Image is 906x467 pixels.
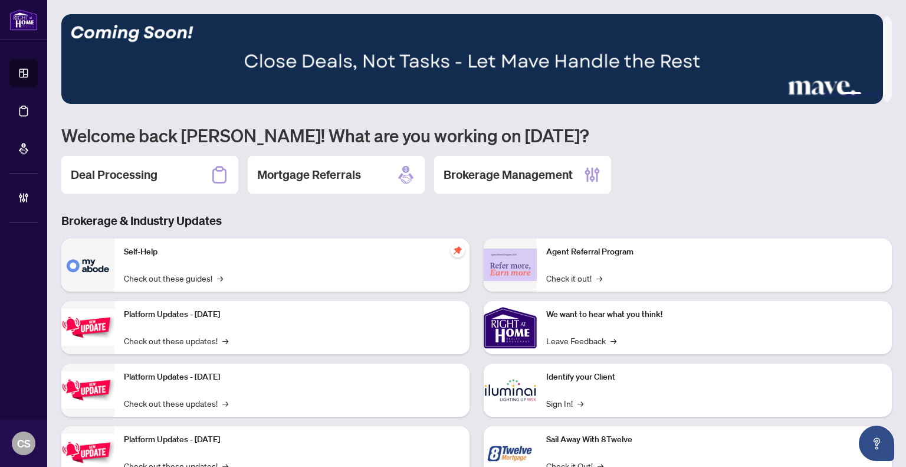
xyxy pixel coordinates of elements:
a: Sign In!→ [546,397,583,410]
button: 4 [866,92,871,97]
button: 1 [823,92,828,97]
a: Leave Feedback→ [546,334,616,347]
span: → [610,334,616,347]
p: Platform Updates - [DATE] [124,371,460,384]
a: Check out these updates!→ [124,334,228,347]
span: → [577,397,583,410]
h1: Welcome back [PERSON_NAME]! What are you working on [DATE]? [61,124,892,146]
p: Identify your Client [546,371,882,384]
span: → [222,334,228,347]
p: Agent Referral Program [546,246,882,259]
a: Check out these guides!→ [124,272,223,285]
h2: Deal Processing [71,166,157,183]
h3: Brokerage & Industry Updates [61,213,892,229]
img: Self-Help [61,239,114,292]
button: 3 [842,92,861,97]
span: pushpin [451,243,465,257]
img: Identify your Client [484,364,537,417]
a: Check it out!→ [546,272,602,285]
button: 5 [875,92,880,97]
span: → [217,272,223,285]
p: We want to hear what you think! [546,308,882,321]
img: We want to hear what you think! [484,301,537,354]
img: Agent Referral Program [484,249,537,281]
p: Sail Away With 8Twelve [546,433,882,446]
img: logo [9,9,38,31]
img: Platform Updates - July 21, 2025 [61,309,114,346]
p: Platform Updates - [DATE] [124,433,460,446]
h2: Brokerage Management [444,166,573,183]
img: Slide 2 [61,14,883,104]
button: 2 [833,92,838,97]
span: → [222,397,228,410]
span: → [596,272,602,285]
h2: Mortgage Referrals [257,166,361,183]
a: Check out these updates!→ [124,397,228,410]
img: Platform Updates - July 8, 2025 [61,371,114,409]
p: Platform Updates - [DATE] [124,308,460,321]
p: Self-Help [124,246,460,259]
button: Open asap [859,426,894,461]
span: CS [17,435,31,452]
